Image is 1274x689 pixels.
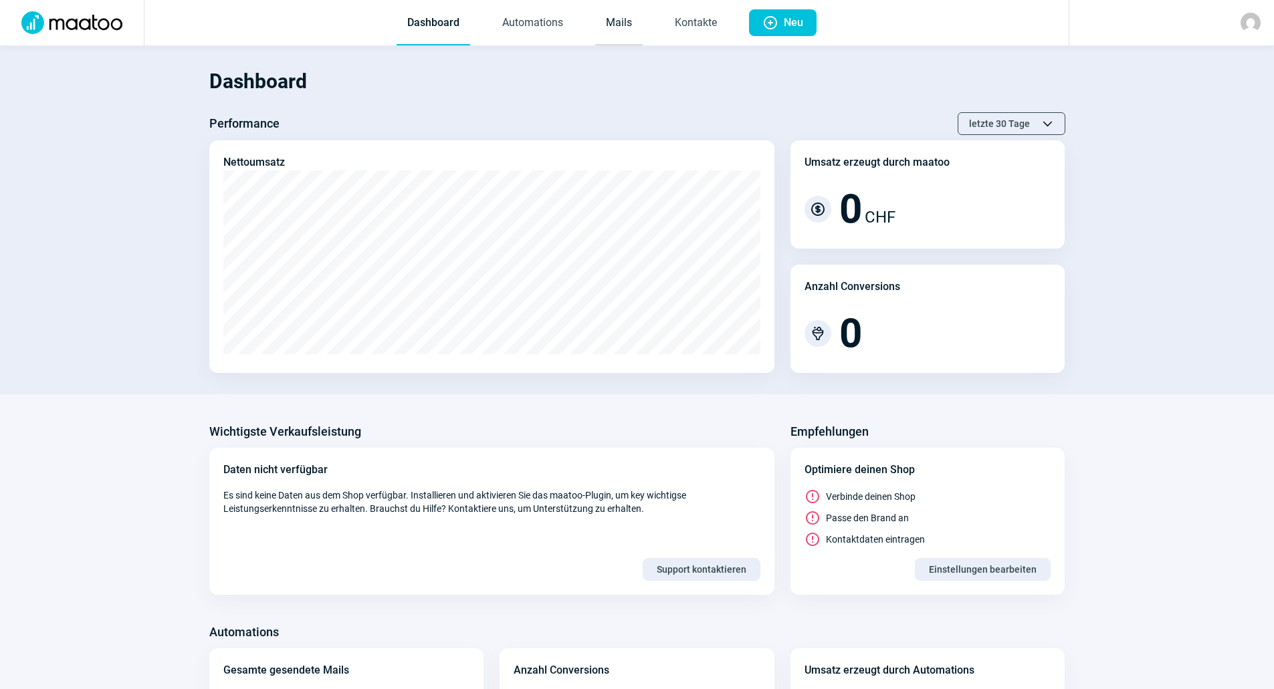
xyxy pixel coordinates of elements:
h3: Performance [209,113,280,134]
span: letzte 30 Tage [969,113,1030,134]
span: 0 [839,313,862,354]
button: Neu [749,9,817,36]
span: 0 [839,189,862,229]
button: Einstellungen bearbeiten [915,558,1051,581]
img: avatar [1241,13,1261,33]
span: Passe den Brand an [826,511,909,525]
h3: Empfehlungen [790,421,869,442]
span: Einstellungen bearbeiten [929,559,1037,580]
div: Anzahl Conversions [514,662,609,678]
button: Support kontaktieren [643,558,760,581]
div: Daten nicht verfügbar [223,462,760,478]
a: Automations [492,1,574,45]
a: Kontakte [664,1,728,45]
div: Gesamte gesendete Mails [223,662,349,678]
span: CHF [865,205,895,229]
div: Optimiere deinen Shop [805,462,1051,478]
h3: Wichtigste Verkaufsleistung [209,421,361,442]
span: Es sind keine Daten aus dem Shop verfügbar. Installieren und aktivieren Sie das maatoo-Plugin, um... [223,489,760,515]
h1: Dashboard [209,59,1065,104]
span: Verbinde deinen Shop [826,490,916,503]
img: Logo [13,11,130,34]
span: Support kontaktieren [657,559,746,580]
span: Kontaktdaten eintragen [826,533,925,546]
div: Nettoumsatz [223,154,285,170]
span: Neu [784,9,803,36]
div: Anzahl Conversions [805,279,900,295]
div: Umsatz erzeugt durch maatoo [805,154,950,170]
a: Mails [595,1,643,45]
a: Dashboard [397,1,470,45]
h3: Automations [209,622,279,643]
div: Umsatz erzeugt durch Automations [805,662,974,678]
